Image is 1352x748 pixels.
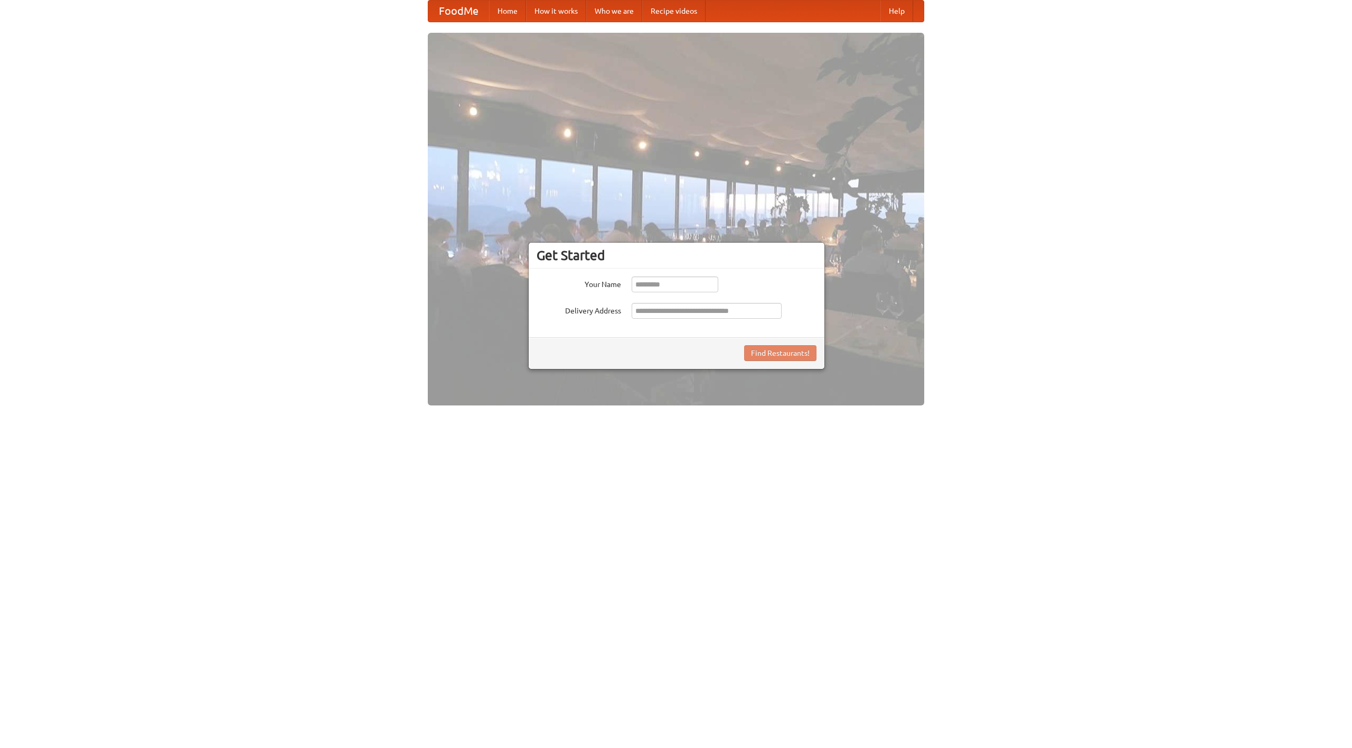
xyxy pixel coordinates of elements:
button: Find Restaurants! [744,345,816,361]
a: Who we are [586,1,642,22]
h3: Get Started [537,247,816,263]
a: Help [880,1,913,22]
label: Your Name [537,276,621,290]
a: How it works [526,1,586,22]
a: FoodMe [428,1,489,22]
a: Home [489,1,526,22]
label: Delivery Address [537,303,621,316]
a: Recipe videos [642,1,706,22]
